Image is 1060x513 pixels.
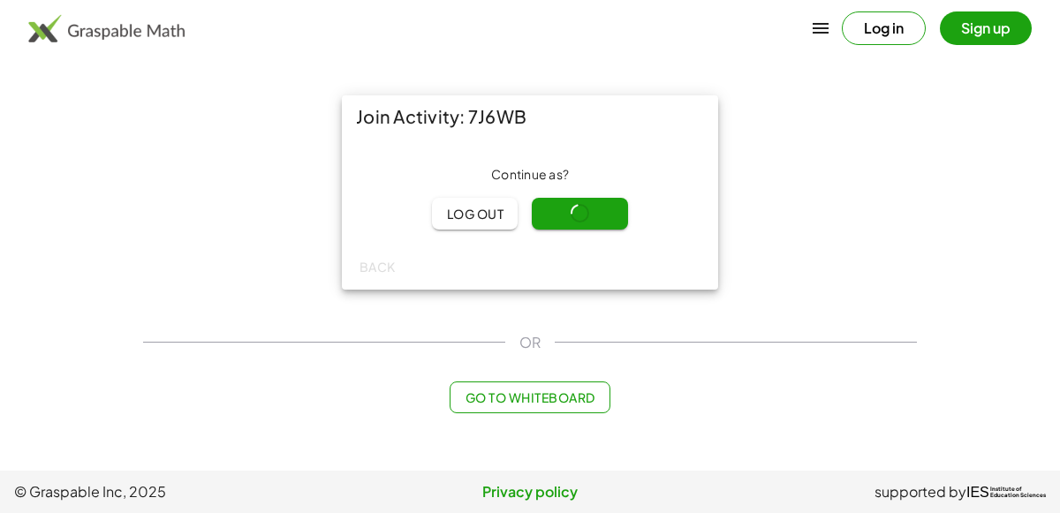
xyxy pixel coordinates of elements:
button: Sign up [940,11,1032,45]
span: supported by [874,481,966,502]
div: Join Activity: 7J6WB [342,95,718,138]
button: Log out [432,198,518,230]
div: Continue as ? [356,166,704,184]
span: Go to Whiteboard [465,389,594,405]
a: IESInstitute ofEducation Sciences [966,481,1046,502]
span: IES [966,484,989,501]
span: © Graspable Inc, 2025 [14,481,358,502]
span: OR [519,332,541,353]
span: Log out [446,206,503,222]
span: Institute of Education Sciences [990,487,1046,499]
button: Log in [842,11,926,45]
a: Privacy policy [358,481,701,502]
button: Go to Whiteboard [450,381,609,413]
